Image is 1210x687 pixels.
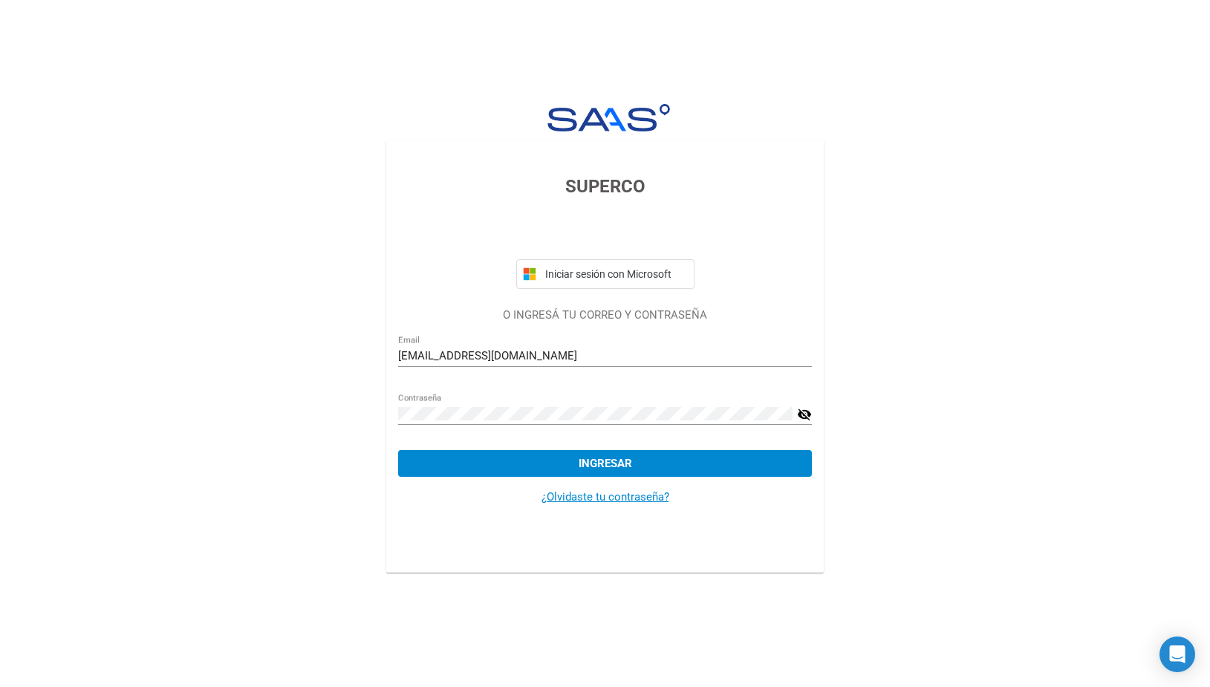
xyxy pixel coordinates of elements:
[516,259,695,289] button: Iniciar sesión con Microsoft
[1159,636,1195,672] div: Open Intercom Messenger
[398,173,812,200] h3: SUPERCO
[509,216,702,249] iframe: Botón de Acceder con Google
[398,450,812,477] button: Ingresar
[579,457,632,470] span: Ingresar
[542,268,688,280] span: Iniciar sesión con Microsoft
[516,216,695,249] div: Acceder con Google. Se abre en una pestaña nueva
[398,307,812,324] p: O INGRESÁ TU CORREO Y CONTRASEÑA
[541,490,669,504] a: ¿Olvidaste tu contraseña?
[797,406,812,423] mat-icon: visibility_off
